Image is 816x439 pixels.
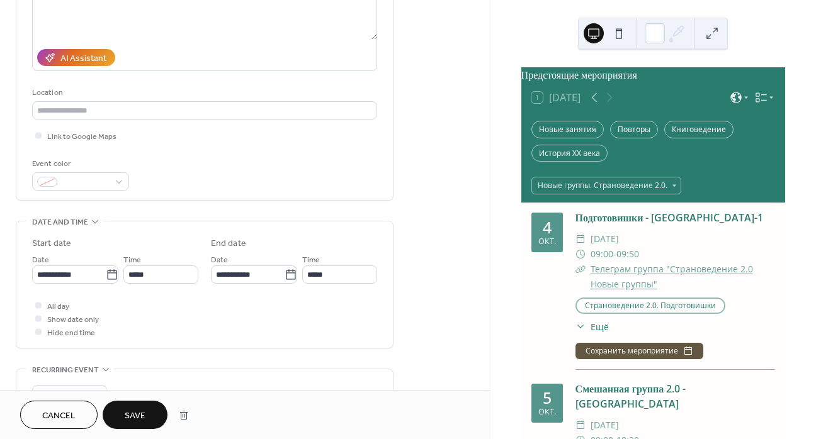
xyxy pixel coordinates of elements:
[32,364,99,377] span: Recurring event
[543,219,552,235] div: 4
[575,320,609,333] button: ​Ещё
[125,409,145,423] span: Save
[575,231,586,247] div: ​
[47,313,99,326] span: Show date only
[591,320,609,333] span: Ещё
[591,418,619,433] span: [DATE]
[32,86,375,99] div: Location
[591,247,613,262] span: 09:00
[575,418,586,433] div: ​
[613,247,616,262] span: -
[575,382,686,411] a: Смешанная группа 2.0 - [GEOGRAPHIC_DATA]
[575,247,586,262] div: ​
[302,253,320,267] span: Time
[538,408,556,416] div: окт.
[123,253,141,267] span: Time
[60,52,106,65] div: AI Assistant
[543,390,552,406] div: 5
[47,300,69,313] span: All day
[103,401,167,429] button: Save
[531,121,604,138] div: Новые занятия
[32,253,49,267] span: Date
[531,145,608,162] div: История XX века
[37,388,84,403] span: Do not repeat
[610,121,658,138] div: Повторы
[521,67,785,82] div: Предстоящие мероприятия
[616,247,639,262] span: 09:50
[575,262,586,277] div: ​
[32,216,88,229] span: Date and time
[538,238,556,246] div: окт.
[575,211,764,225] a: Подготовишки - [GEOGRAPHIC_DATA]-1
[20,401,98,429] button: Cancel
[47,326,95,340] span: Hide end time
[211,253,228,267] span: Date
[591,231,619,247] span: [DATE]
[664,121,734,138] div: Книговедение
[575,320,586,333] div: ​
[211,237,246,250] div: End date
[32,157,127,170] div: Event color
[32,237,71,250] div: Start date
[575,343,703,359] button: Сохранить мероприятие
[47,130,116,143] span: Link to Google Maps
[591,263,753,290] a: Телеграм группа "Страноведение 2.0 Новые группы"
[37,49,115,66] button: AI Assistant
[42,409,76,423] span: Cancel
